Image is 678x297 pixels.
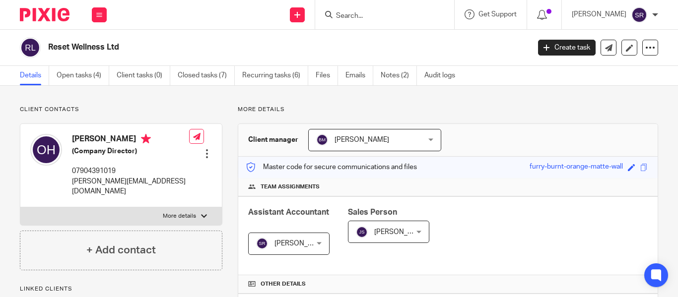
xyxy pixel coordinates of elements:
[72,177,189,197] p: [PERSON_NAME][EMAIL_ADDRESS][DOMAIN_NAME]
[72,146,189,156] h5: (Company Director)
[86,242,156,258] h4: + Add contact
[178,66,235,85] a: Closed tasks (7)
[356,226,368,238] img: svg%3E
[72,166,189,176] p: 07904391019
[631,7,647,23] img: svg%3E
[20,8,69,21] img: Pixie
[374,229,429,236] span: [PERSON_NAME]
[242,66,308,85] a: Recurring tasks (6)
[316,66,338,85] a: Files
[30,134,62,166] img: svg%3E
[141,134,151,144] i: Primary
[335,136,389,143] span: [PERSON_NAME]
[538,40,596,56] a: Create task
[348,208,397,216] span: Sales Person
[274,240,329,247] span: [PERSON_NAME]
[117,66,170,85] a: Client tasks (0)
[20,285,222,293] p: Linked clients
[72,134,189,146] h4: [PERSON_NAME]
[57,66,109,85] a: Open tasks (4)
[572,9,626,19] p: [PERSON_NAME]
[381,66,417,85] a: Notes (2)
[335,12,424,21] input: Search
[248,208,329,216] span: Assistant Accountant
[345,66,373,85] a: Emails
[238,106,658,114] p: More details
[316,134,328,146] img: svg%3E
[163,212,196,220] p: More details
[20,66,49,85] a: Details
[20,37,41,58] img: svg%3E
[530,162,623,173] div: furry-burnt-orange-matte-wall
[261,280,306,288] span: Other details
[48,42,428,53] h2: Reset Wellness Ltd
[256,238,268,249] img: svg%3E
[246,162,417,172] p: Master code for secure communications and files
[248,135,298,145] h3: Client manager
[20,106,222,114] p: Client contacts
[261,183,320,191] span: Team assignments
[424,66,463,85] a: Audit logs
[478,11,517,18] span: Get Support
